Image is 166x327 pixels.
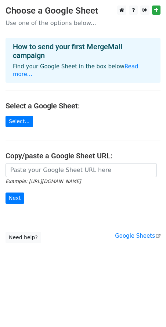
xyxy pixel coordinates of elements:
p: Find your Google Sheet in the box below [13,63,153,78]
h3: Choose a Google Sheet [6,6,160,16]
a: Select... [6,116,33,127]
a: Google Sheets [115,233,160,239]
a: Read more... [13,63,138,78]
small: Example: [URL][DOMAIN_NAME] [6,179,81,184]
h4: How to send your first MergeMail campaign [13,42,153,60]
input: Next [6,193,24,204]
h4: Select a Google Sheet: [6,101,160,110]
a: Need help? [6,232,41,243]
p: Use one of the options below... [6,19,160,27]
input: Paste your Google Sheet URL here [6,163,157,177]
h4: Copy/paste a Google Sheet URL: [6,151,160,160]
